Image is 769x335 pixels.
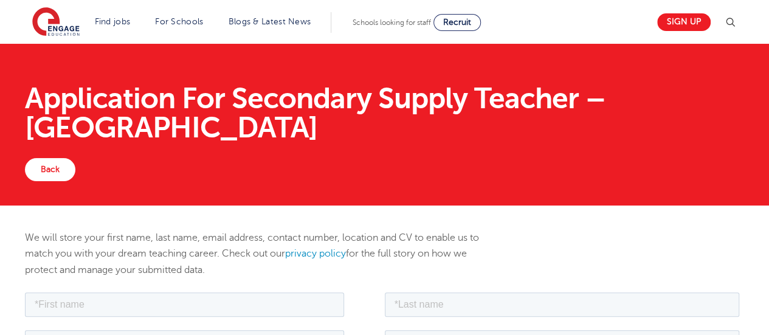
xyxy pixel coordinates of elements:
a: Sign up [657,13,711,31]
h1: Application For Secondary Supply Teacher – [GEOGRAPHIC_DATA] [25,84,744,142]
span: Recruit [443,18,471,27]
input: Subscribe to updates from Engage [3,318,11,326]
input: *Contact Number [360,40,715,64]
span: Schools looking for staff [353,18,431,27]
a: Blogs & Latest News [229,17,311,26]
img: Engage Education [32,7,80,38]
input: *Last name [360,2,715,27]
a: Back [25,158,75,181]
p: We will store your first name, last name, email address, contact number, location and CV to enabl... [25,230,498,278]
a: privacy policy [285,248,346,259]
a: Find jobs [95,17,131,26]
a: For Schools [155,17,203,26]
a: Recruit [433,14,481,31]
span: Subscribe to updates from Engage [14,319,136,328]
